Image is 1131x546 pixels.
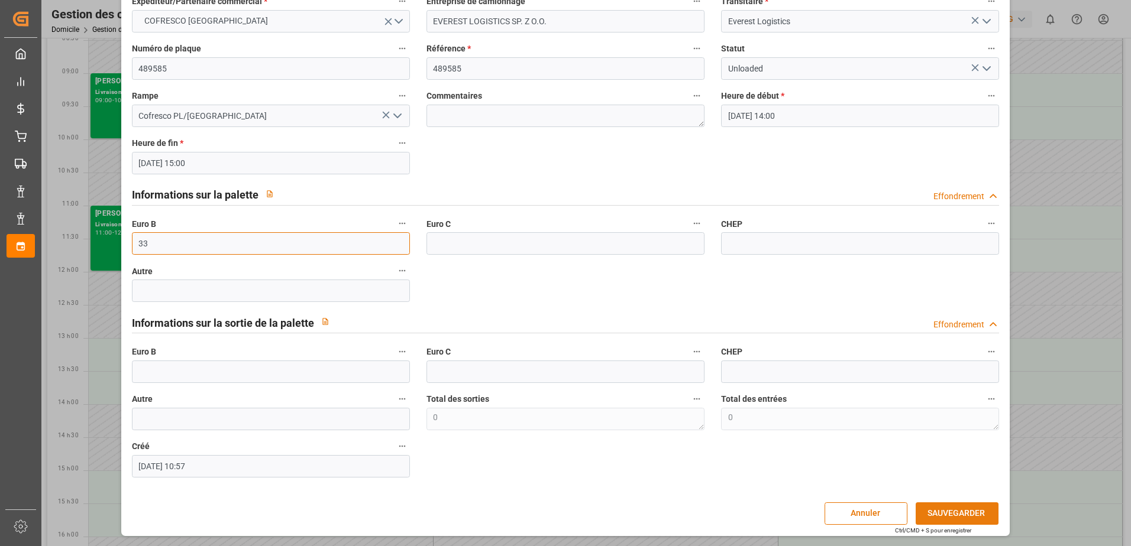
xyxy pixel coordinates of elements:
font: Heure de fin [132,138,178,148]
button: Total des sorties [689,391,705,407]
button: Autre [395,263,410,278]
button: Annuler [825,502,907,525]
button: Créé [395,438,410,454]
button: Total des entrées [984,391,999,407]
button: Statut [984,41,999,56]
input: JJ-MM-AAAA HH :MM [721,105,999,127]
font: Numéro de plaque [132,44,201,53]
font: Rampe [132,91,159,100]
span: COFRESCO [GEOGRAPHIC_DATA] [138,15,274,27]
button: Ouvrir le menu [977,60,995,78]
font: Heure de début [721,91,779,100]
button: Heure de début * [984,88,999,103]
button: Ouvrir le menu [387,107,405,125]
button: Rampe [395,88,410,103]
button: Autre [395,391,410,407]
font: Euro C [426,219,451,229]
input: JJ-MM-AAAA HH :MM [132,152,410,174]
font: Euro B [132,219,156,229]
h2: Informations sur la palette [132,187,258,203]
font: CHEP [721,219,742,229]
div: Effondrement [933,318,984,331]
font: Autre [132,266,153,276]
input: JJ-MM-AAAA HH :MM [132,455,410,477]
button: SAUVEGARDER [916,502,998,525]
font: Commentaires [426,91,482,100]
button: Euro C [689,344,705,359]
textarea: 0 [426,408,705,430]
font: Référence [426,44,466,53]
button: Euro C [689,216,705,231]
font: Euro B [132,347,156,356]
h2: Informations sur la sortie de la palette [132,315,314,331]
input: Type à rechercher/sélectionner [721,57,999,80]
div: Ctrl/CMD + S pour enregistrer [895,526,971,535]
font: Statut [721,44,745,53]
button: CHEP [984,344,999,359]
font: Créé [132,441,150,451]
button: Référence * [689,41,705,56]
font: Autre [132,394,153,404]
button: CHEP [984,216,999,231]
div: Effondrement [933,190,984,203]
button: Ouvrir le menu [977,12,995,31]
button: Heure de fin * [395,135,410,151]
font: Total des sorties [426,394,489,404]
button: Euro B [395,344,410,359]
button: View description [314,310,337,333]
font: Euro C [426,347,451,356]
button: Numéro de plaque [395,41,410,56]
button: Euro B [395,216,410,231]
input: Type à rechercher/sélectionner [132,105,410,127]
button: Commentaires [689,88,705,103]
textarea: 0 [721,408,999,430]
font: Total des entrées [721,394,787,404]
button: Ouvrir le menu [132,10,410,32]
font: CHEP [721,347,742,356]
